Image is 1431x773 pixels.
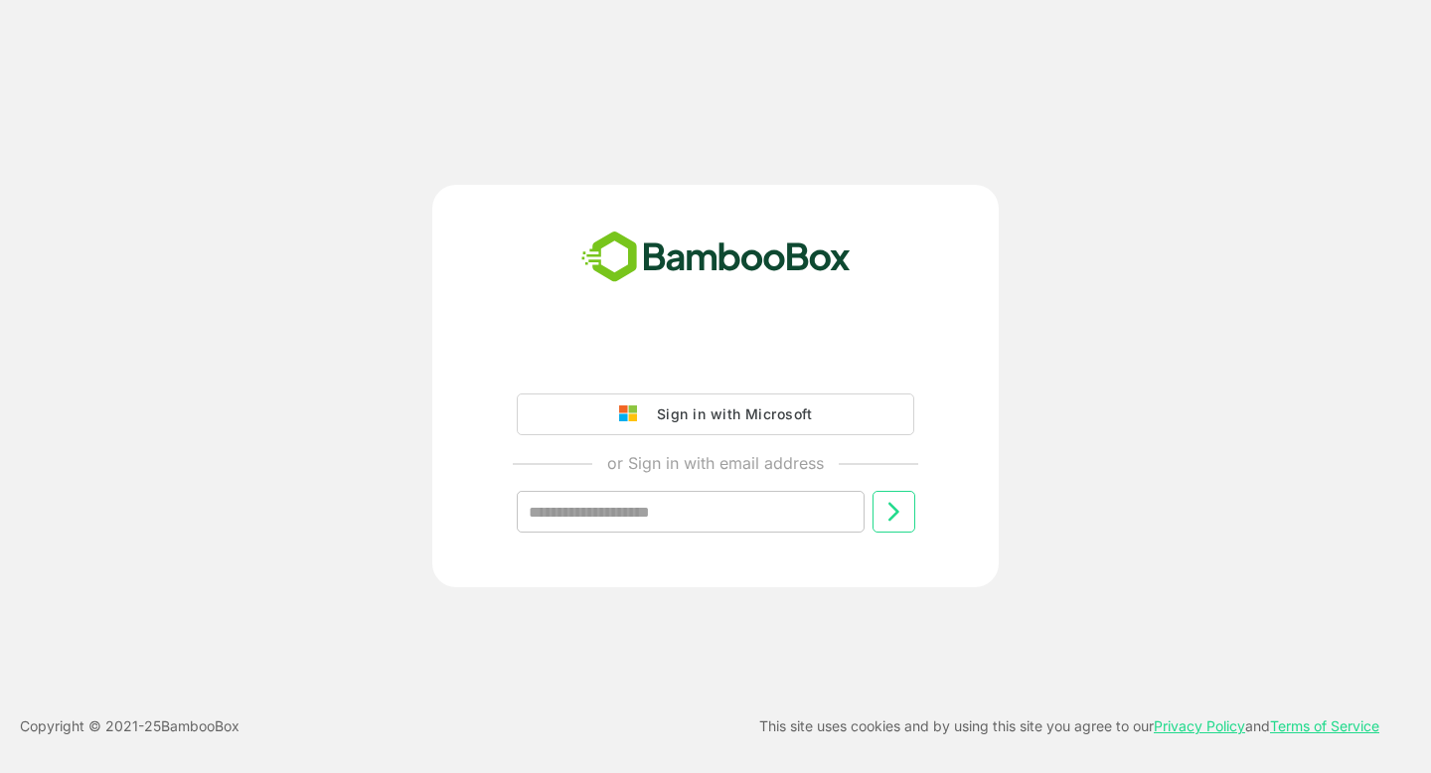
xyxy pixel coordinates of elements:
[759,714,1379,738] p: This site uses cookies and by using this site you agree to our and
[1154,717,1245,734] a: Privacy Policy
[570,225,862,290] img: bamboobox
[1270,717,1379,734] a: Terms of Service
[619,405,647,423] img: google
[607,451,824,475] p: or Sign in with email address
[647,401,812,427] div: Sign in with Microsoft
[517,393,914,435] button: Sign in with Microsoft
[20,714,239,738] p: Copyright © 2021- 25 BambooBox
